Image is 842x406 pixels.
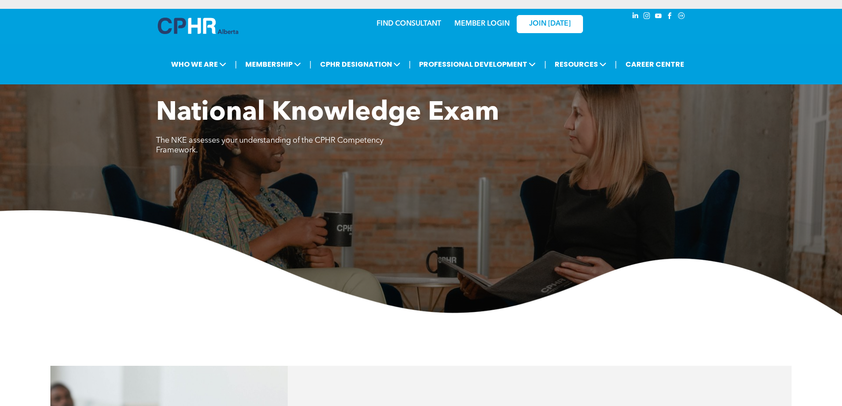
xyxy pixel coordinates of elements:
li: | [544,55,546,73]
li: | [409,55,411,73]
span: CPHR DESIGNATION [317,56,403,72]
a: JOIN [DATE] [517,15,583,33]
a: CAREER CENTRE [623,56,687,72]
li: | [615,55,617,73]
span: WHO WE ARE [168,56,229,72]
a: facebook [665,11,675,23]
li: | [235,55,237,73]
a: instagram [642,11,652,23]
span: National Knowledge Exam [156,100,499,126]
span: The NKE assesses your understanding of the CPHR Competency Framework. [156,137,384,154]
li: | [309,55,312,73]
a: MEMBER LOGIN [454,20,510,27]
a: linkedin [631,11,640,23]
span: MEMBERSHIP [243,56,304,72]
span: PROFESSIONAL DEVELOPMENT [416,56,538,72]
a: Social network [677,11,686,23]
span: JOIN [DATE] [529,20,571,28]
img: A blue and white logo for cp alberta [158,18,238,34]
a: youtube [654,11,663,23]
a: FIND CONSULTANT [377,20,441,27]
span: RESOURCES [552,56,609,72]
